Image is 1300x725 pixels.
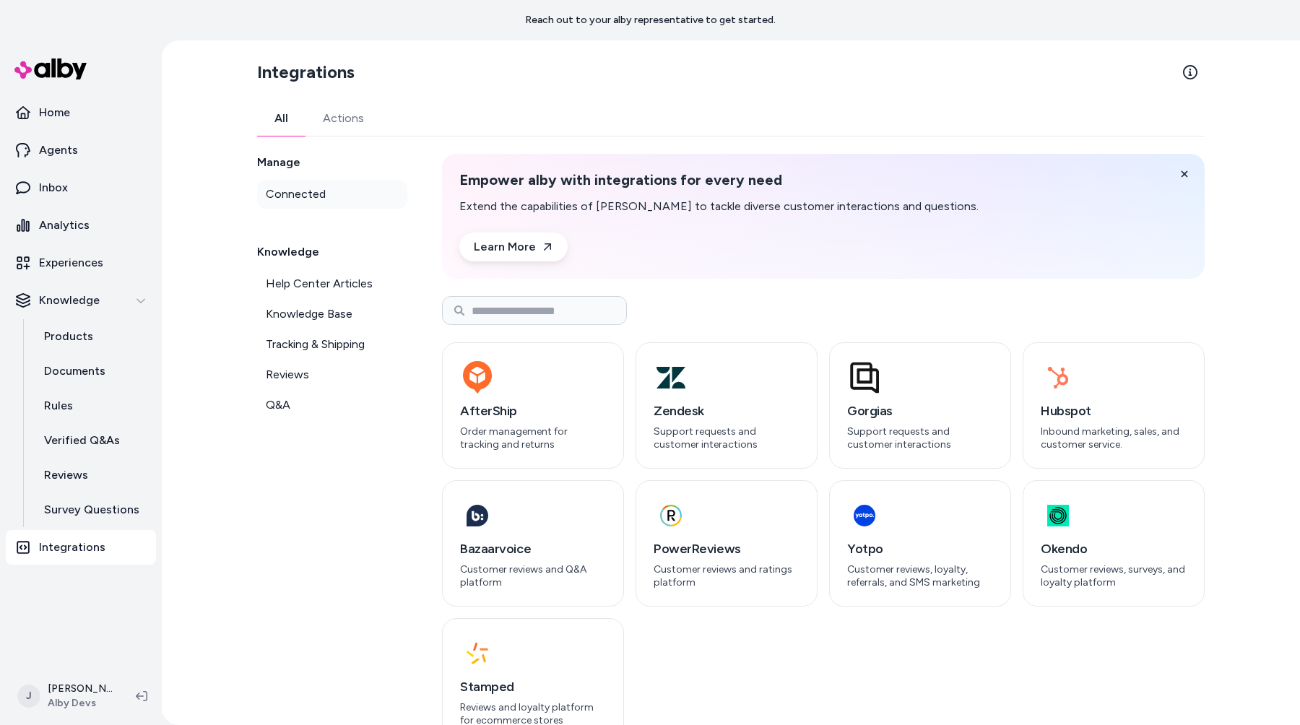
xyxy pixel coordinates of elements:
a: Integrations [6,530,156,565]
a: Connected [257,180,407,209]
p: Customer reviews, surveys, and loyalty platform [1041,563,1187,589]
p: Knowledge [39,292,100,309]
a: Experiences [6,246,156,280]
button: PowerReviewsCustomer reviews and ratings platform [636,480,818,607]
h3: Okendo [1041,539,1187,559]
p: Products [44,328,93,345]
p: Integrations [39,539,105,556]
h3: Gorgias [847,401,993,421]
p: Verified Q&As [44,432,120,449]
span: Tracking & Shipping [266,336,365,353]
p: Order management for tracking and returns [460,425,606,451]
h2: Knowledge [257,243,407,261]
p: Rules [44,397,73,414]
h2: Empower alby with integrations for every need [459,171,979,189]
h3: Yotpo [847,539,993,559]
p: Customer reviews and Q&A platform [460,563,606,589]
a: Verified Q&As [30,423,156,458]
p: Documents [44,362,105,380]
a: Survey Questions [30,492,156,527]
p: Reviews [44,466,88,484]
a: Q&A [257,391,407,420]
span: Knowledge Base [266,305,352,323]
h3: Hubspot [1041,401,1187,421]
a: Rules [30,388,156,423]
span: Connected [266,186,326,203]
h2: Manage [257,154,407,171]
p: Inbound marketing, sales, and customer service. [1041,425,1187,451]
p: Customer reviews and ratings platform [654,563,799,589]
p: Support requests and customer interactions [847,425,993,451]
span: Reviews [266,366,309,383]
span: J [17,685,40,708]
button: GorgiasSupport requests and customer interactions [829,342,1011,469]
p: Agents [39,142,78,159]
h3: Bazaarvoice [460,539,606,559]
a: Home [6,95,156,130]
p: Survey Questions [44,501,139,518]
a: All [257,101,305,136]
h3: PowerReviews [654,539,799,559]
p: Inbox [39,179,68,196]
a: Products [30,319,156,354]
button: OkendoCustomer reviews, surveys, and loyalty platform [1023,480,1205,607]
img: alby Logo [14,58,87,79]
p: [PERSON_NAME] [48,682,113,696]
a: Analytics [6,208,156,243]
a: Learn More [459,233,568,261]
a: Agents [6,133,156,168]
a: Tracking & Shipping [257,330,407,359]
a: Inbox [6,170,156,205]
a: Knowledge Base [257,300,407,329]
button: YotpoCustomer reviews, loyalty, referrals, and SMS marketing [829,480,1011,607]
p: Analytics [39,217,90,234]
p: Support requests and customer interactions [654,425,799,451]
a: Reviews [30,458,156,492]
h3: Stamped [460,677,606,697]
a: Reviews [257,360,407,389]
a: Help Center Articles [257,269,407,298]
p: Customer reviews, loyalty, referrals, and SMS marketing [847,563,993,589]
button: ZendeskSupport requests and customer interactions [636,342,818,469]
p: Experiences [39,254,103,272]
a: Actions [305,101,381,136]
button: Knowledge [6,283,156,318]
h3: AfterShip [460,401,606,421]
button: HubspotInbound marketing, sales, and customer service. [1023,342,1205,469]
span: Alby Devs [48,696,113,711]
span: Help Center Articles [266,275,373,292]
p: Extend the capabilities of [PERSON_NAME] to tackle diverse customer interactions and questions. [459,198,979,215]
p: Home [39,104,70,121]
button: BazaarvoiceCustomer reviews and Q&A platform [442,480,624,607]
button: J[PERSON_NAME]Alby Devs [9,673,124,719]
h2: Integrations [257,61,355,84]
a: Documents [30,354,156,388]
p: Reach out to your alby representative to get started. [525,13,776,27]
span: Q&A [266,396,290,414]
h3: Zendesk [654,401,799,421]
button: AfterShipOrder management for tracking and returns [442,342,624,469]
